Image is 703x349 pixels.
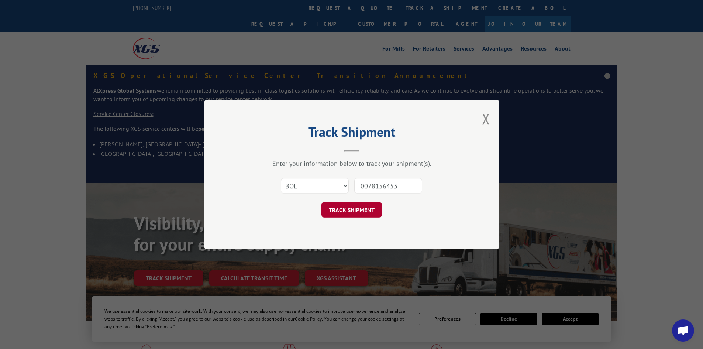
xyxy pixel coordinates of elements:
button: TRACK SHIPMENT [321,202,382,218]
div: Enter your information below to track your shipment(s). [241,159,462,168]
a: Open chat [672,319,694,342]
h2: Track Shipment [241,127,462,141]
input: Number(s) [354,178,422,194]
button: Close modal [482,109,490,129]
